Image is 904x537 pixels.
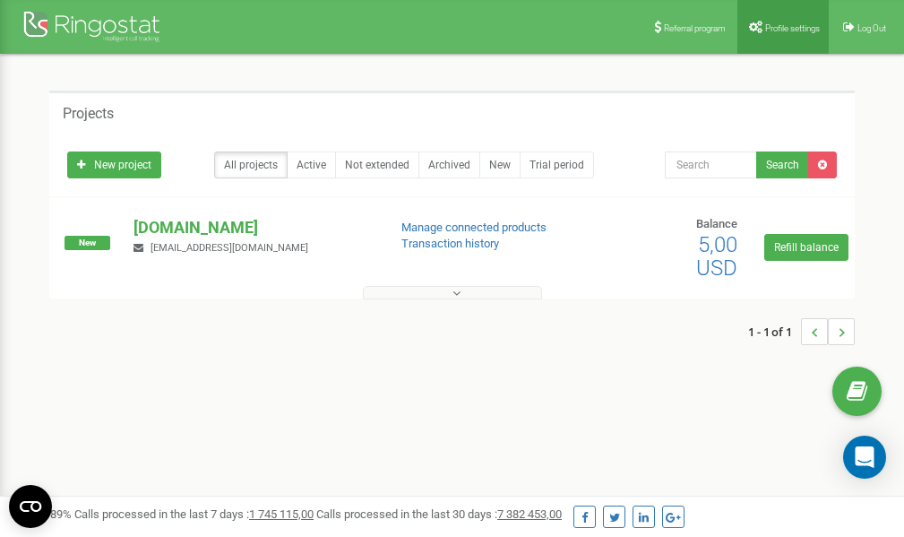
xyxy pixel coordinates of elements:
a: New project [67,152,161,178]
span: Referral program [664,23,726,33]
a: Active [287,152,336,178]
a: New [479,152,521,178]
span: 5,00 USD [696,232,737,281]
button: Search [756,152,809,178]
span: [EMAIL_ADDRESS][DOMAIN_NAME] [151,242,308,254]
a: All projects [214,152,288,178]
p: [DOMAIN_NAME] [133,216,372,239]
span: Log Out [857,23,886,33]
span: Balance [696,217,737,230]
a: Refill balance [764,234,848,261]
div: Open Intercom Messenger [843,436,886,479]
span: New [65,236,110,250]
span: 1 - 1 of 1 [748,318,801,345]
span: Profile settings [765,23,820,33]
a: Not extended [335,152,419,178]
a: Archived [418,152,480,178]
input: Search [665,152,757,178]
span: Calls processed in the last 30 days : [316,507,562,521]
u: 1 745 115,00 [249,507,314,521]
span: Calls processed in the last 7 days : [74,507,314,521]
nav: ... [748,300,855,363]
a: Transaction history [401,237,499,250]
button: Open CMP widget [9,485,52,528]
a: Manage connected products [401,221,547,234]
a: Trial period [520,152,594,178]
h5: Projects [63,106,114,122]
u: 7 382 453,00 [497,507,562,521]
